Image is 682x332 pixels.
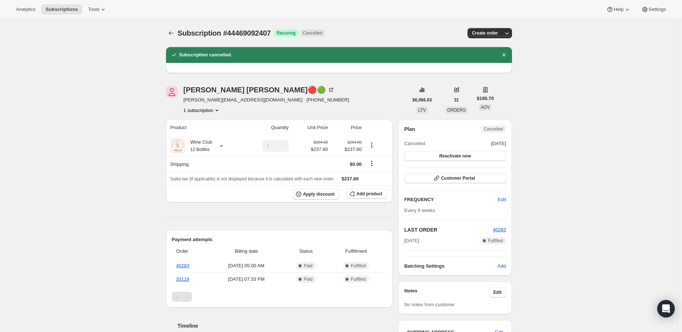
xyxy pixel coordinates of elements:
span: [DATE] · 05:00 AM [210,262,282,269]
th: Quantity [242,120,291,136]
h2: Plan [404,125,415,133]
small: 12 Bottles [190,147,210,152]
button: Analytics [12,4,40,15]
h2: Timeline [178,322,393,329]
button: Customer Portal [404,173,506,183]
th: Unit Price [291,120,330,136]
a: 40283 [493,227,506,232]
span: Edit [493,289,502,295]
span: Cancelled [303,30,322,36]
h2: Subscription cancelled. [179,51,232,59]
span: Add product [356,191,382,197]
h3: Notes [404,287,489,297]
button: Settings [637,4,670,15]
button: Subscriptions [166,28,176,38]
button: Tools [84,4,111,15]
span: Apply discount [303,191,335,197]
span: Reactivate now [439,153,471,159]
a: 40283 [176,263,189,268]
span: Fulfillment [330,248,382,255]
h2: FREQUENCY [404,196,498,203]
span: Settings [649,7,666,12]
button: Subscriptions [41,4,82,15]
span: Customer Portal [441,175,475,181]
span: Judy Smith🔴🟢 [166,86,178,98]
button: Add [493,260,510,272]
button: Product actions [366,141,378,149]
span: Paid [304,263,312,269]
span: Recurring [277,30,296,36]
img: product img [170,139,185,153]
span: Every 8 weeks [404,208,435,213]
button: Dismiss notification [499,50,509,60]
button: Shipping actions [366,159,378,167]
span: [DATE] [491,140,506,147]
span: $195.70 [477,95,494,102]
th: Shipping [166,156,242,172]
button: Edit [489,287,506,297]
button: 40283 [493,226,506,233]
h2: LAST ORDER [404,226,493,233]
span: $237.60 [332,146,362,153]
button: Product actions [184,107,221,114]
span: LTV [418,108,426,113]
span: Edit [498,196,506,203]
button: Add product [346,189,387,199]
span: Tools [88,7,99,12]
span: Add [497,263,506,270]
span: Fulfilled [351,263,366,269]
th: Product [166,120,242,136]
h2: Payment attempts [172,236,387,243]
a: 33119 [176,276,189,282]
div: [PERSON_NAME] [PERSON_NAME]🔴🟢 [184,86,335,93]
span: $237.60 [342,176,359,181]
span: [DATE] [404,237,419,244]
span: Subscriptions [46,7,78,12]
span: No notes from customer [404,302,455,307]
span: Billing date [210,248,282,255]
th: Order [172,243,209,259]
th: Price [330,120,364,136]
div: Wine Club [185,139,212,153]
span: [DATE] · 07:33 PM [210,276,282,283]
nav: Pagination [172,292,387,302]
button: Help [602,4,635,15]
span: Analytics [16,7,35,12]
button: Apply discount [293,189,339,200]
span: Cancelled [484,126,503,132]
span: Create order [472,30,498,36]
span: $6,066.63 [413,97,432,103]
span: Paid [304,276,312,282]
button: Reactivate now [404,151,506,161]
span: Fulfilled [488,238,503,244]
span: 31 [454,97,459,103]
button: Edit [493,194,510,205]
small: $264.00 [347,140,362,144]
button: Create order [468,28,502,38]
div: Open Intercom Messenger [657,300,675,317]
span: Status [287,248,326,255]
span: Subscription #44469092407 [178,29,271,37]
span: ORDERS [447,108,466,113]
span: Cancelled [404,140,425,147]
span: Fulfilled [351,276,366,282]
button: 31 [450,95,463,105]
h6: Batching Settings [404,263,497,270]
span: [PERSON_NAME][EMAIL_ADDRESS][DOMAIN_NAME] · [PHONE_NUMBER] [184,96,349,104]
span: $0.00 [350,161,362,167]
span: AOV [481,105,490,110]
span: Help [614,7,623,12]
span: $237.60 [311,146,328,153]
button: $6,066.63 [408,95,436,105]
span: Sales tax (if applicable) is not displayed because it is calculated with each new order. [170,176,335,181]
small: $264.00 [314,140,328,144]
